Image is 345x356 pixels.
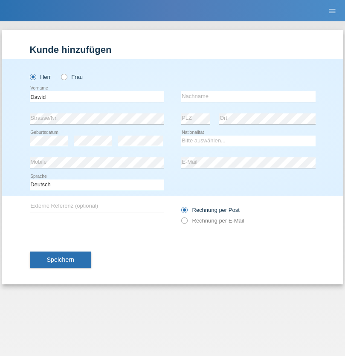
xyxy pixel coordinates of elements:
[30,74,35,79] input: Herr
[328,7,336,15] i: menu
[181,217,244,224] label: Rechnung per E-Mail
[30,74,51,80] label: Herr
[30,252,91,268] button: Speichern
[181,217,187,228] input: Rechnung per E-Mail
[30,44,316,55] h1: Kunde hinzufügen
[324,8,341,13] a: menu
[61,74,83,80] label: Frau
[181,207,187,217] input: Rechnung per Post
[61,74,67,79] input: Frau
[47,256,74,263] span: Speichern
[181,207,240,213] label: Rechnung per Post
